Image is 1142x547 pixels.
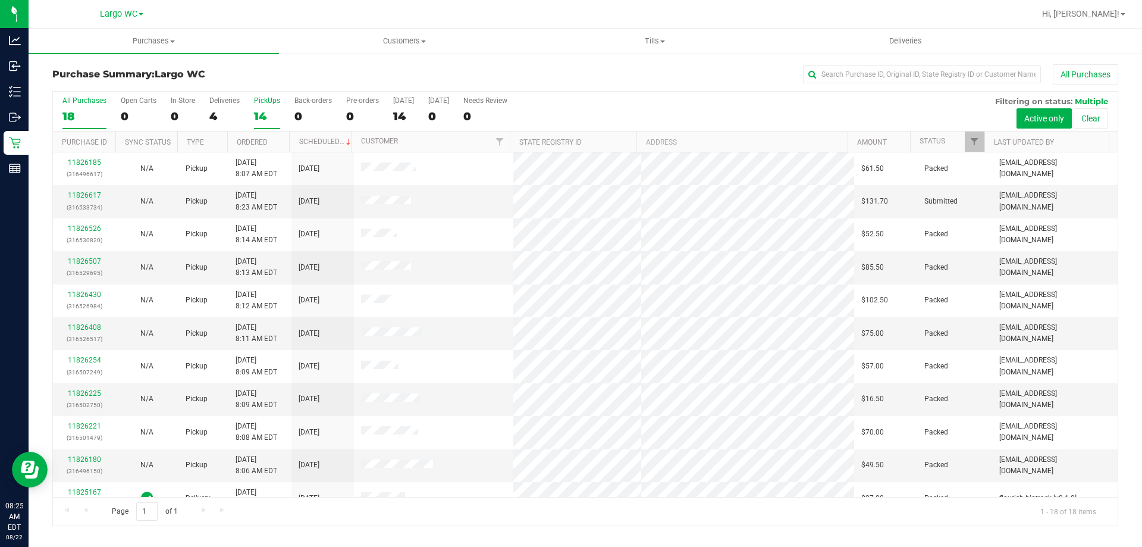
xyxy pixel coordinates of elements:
[68,158,101,167] a: 11826185
[861,393,884,405] span: $16.50
[60,168,108,180] p: (316496617)
[140,428,153,436] span: Not Applicable
[999,493,1077,504] span: flourish-biotrack [v0.1.0]
[140,262,153,273] button: N/A
[68,257,101,265] a: 11826507
[140,460,153,471] button: N/A
[9,35,21,46] inline-svg: Analytics
[171,96,195,105] div: In Store
[140,361,153,372] button: N/A
[209,110,240,123] div: 4
[60,301,108,312] p: (316526984)
[999,421,1110,443] span: [EMAIL_ADDRESS][DOMAIN_NAME]
[463,96,507,105] div: Needs Review
[68,290,101,299] a: 11826430
[60,465,108,477] p: (316496150)
[5,533,23,542] p: 08/22
[1053,64,1118,85] button: All Purchases
[140,427,153,438] button: N/A
[236,289,277,312] span: [DATE] 8:12 AM EDT
[924,493,948,504] span: Packed
[1042,9,1119,18] span: Hi, [PERSON_NAME]!
[254,96,280,105] div: PickUps
[9,162,21,174] inline-svg: Reports
[294,96,332,105] div: Back-orders
[29,29,279,54] a: Purchases
[187,138,204,146] a: Type
[999,355,1110,377] span: [EMAIL_ADDRESS][DOMAIN_NAME]
[924,295,948,306] span: Packed
[873,36,938,46] span: Deliveries
[140,230,153,238] span: Not Applicable
[155,68,205,80] span: Largo WC
[299,493,319,504] span: [DATE]
[999,388,1110,411] span: [EMAIL_ADDRESS][DOMAIN_NAME]
[52,69,407,80] h3: Purchase Summary:
[236,157,277,180] span: [DATE] 8:07 AM EDT
[924,328,948,339] span: Packed
[999,289,1110,312] span: [EMAIL_ADDRESS][DOMAIN_NAME]
[186,295,208,306] span: Pickup
[186,393,208,405] span: Pickup
[236,487,277,510] span: [DATE] 8:07 PM EDT
[237,138,268,146] a: Ordered
[236,388,277,411] span: [DATE] 8:09 AM EDT
[924,229,948,240] span: Packed
[1016,108,1072,129] button: Active only
[140,296,153,304] span: Not Applicable
[236,421,277,443] span: [DATE] 8:08 AM EDT
[803,65,1041,83] input: Search Purchase ID, Original ID, State Registry ID or Customer Name...
[924,460,948,471] span: Packed
[236,454,277,477] span: [DATE] 8:06 AM EDT
[519,138,582,146] a: State Registry ID
[636,132,848,152] th: Address
[186,361,208,372] span: Pickup
[861,493,884,504] span: $97.00
[999,157,1110,180] span: [EMAIL_ADDRESS][DOMAIN_NAME]
[924,361,948,372] span: Packed
[186,196,208,207] span: Pickup
[62,110,106,123] div: 18
[9,86,21,98] inline-svg: Inventory
[141,490,153,507] span: In Sync
[186,460,208,471] span: Pickup
[140,362,153,370] span: Not Applicable
[236,190,277,212] span: [DATE] 8:23 AM EDT
[346,110,379,123] div: 0
[299,262,319,273] span: [DATE]
[529,29,780,54] a: Tills
[924,163,948,174] span: Packed
[209,96,240,105] div: Deliveries
[60,432,108,443] p: (316501479)
[60,367,108,378] p: (316507249)
[999,190,1110,212] span: [EMAIL_ADDRESS][DOMAIN_NAME]
[140,295,153,306] button: N/A
[68,323,101,332] a: 11826408
[299,460,319,471] span: [DATE]
[60,267,108,279] p: (316529695)
[857,138,887,146] a: Amount
[861,328,884,339] span: $75.00
[62,138,107,146] a: Purchase ID
[140,329,153,337] span: Not Applicable
[428,110,449,123] div: 0
[186,163,208,174] span: Pickup
[299,163,319,174] span: [DATE]
[121,110,156,123] div: 0
[9,60,21,72] inline-svg: Inbound
[861,262,884,273] span: $85.50
[186,328,208,339] span: Pickup
[5,501,23,533] p: 08:25 AM EDT
[924,393,948,405] span: Packed
[924,427,948,438] span: Packed
[299,361,319,372] span: [DATE]
[299,295,319,306] span: [DATE]
[861,427,884,438] span: $70.00
[530,36,779,46] span: Tills
[100,9,137,19] span: Largo WC
[186,427,208,438] span: Pickup
[490,132,510,152] a: Filter
[294,110,332,123] div: 0
[299,229,319,240] span: [DATE]
[299,427,319,438] span: [DATE]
